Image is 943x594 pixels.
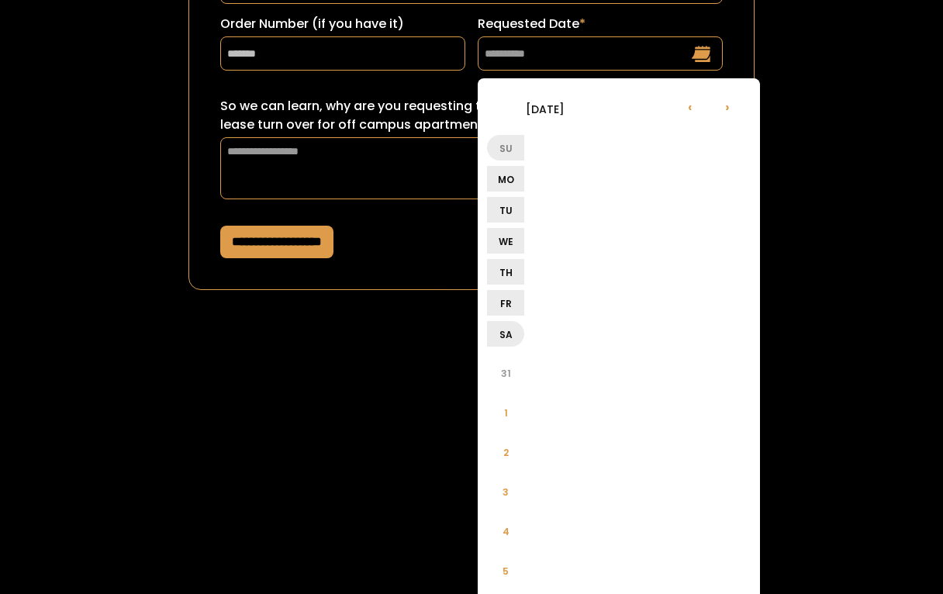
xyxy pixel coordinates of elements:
li: › [709,88,746,125]
li: Su [487,135,524,161]
li: We [487,228,524,254]
li: Th [487,259,524,285]
li: 4 [487,513,524,550]
li: Tu [487,197,524,223]
li: [DATE] [487,90,603,127]
li: 31 [487,354,524,392]
li: 1 [487,394,524,431]
label: Order Number (if you have it) [220,15,465,33]
li: Sa [487,321,524,347]
li: 2 [487,433,524,471]
li: Mo [487,166,524,192]
label: So we can learn, why are you requesting this date? (ex: sorority recruitment, lease turn over for... [220,97,723,134]
li: Fr [487,290,524,316]
li: 5 [487,552,524,589]
label: Requested Date [478,15,723,33]
li: ‹ [672,88,709,125]
li: 3 [487,473,524,510]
